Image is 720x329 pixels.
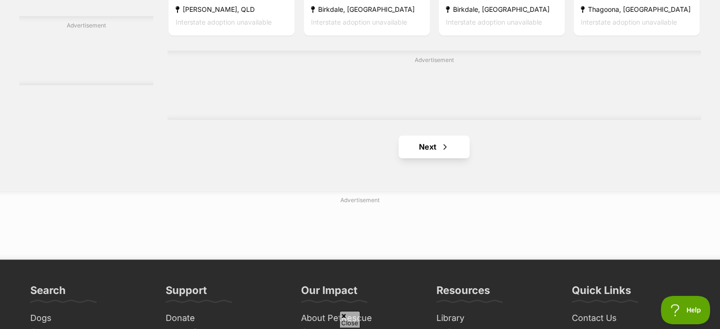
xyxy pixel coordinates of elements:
[568,311,694,325] a: Contact Us
[30,283,66,302] h3: Search
[572,283,631,302] h3: Quick Links
[399,135,470,158] a: Next page
[311,18,407,26] span: Interstate adoption unavailable
[168,135,701,158] nav: Pagination
[176,18,272,26] span: Interstate adoption unavailable
[581,3,693,16] strong: Thagoona, [GEOGRAPHIC_DATA]
[166,283,207,302] h3: Support
[19,16,154,85] div: Advertisement
[162,311,288,325] a: Donate
[433,311,559,325] a: Library
[27,311,152,325] a: Dogs
[168,51,701,120] div: Advertisement
[446,18,542,26] span: Interstate adoption unavailable
[661,296,711,324] iframe: Help Scout Beacon - Open
[297,311,423,325] a: About PetRescue
[301,283,357,302] h3: Our Impact
[446,3,558,16] strong: Birkdale, [GEOGRAPHIC_DATA]
[581,18,677,26] span: Interstate adoption unavailable
[311,3,423,16] strong: Birkdale, [GEOGRAPHIC_DATA]
[436,283,490,302] h3: Resources
[176,3,287,16] strong: [PERSON_NAME], QLD
[339,311,360,328] span: Close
